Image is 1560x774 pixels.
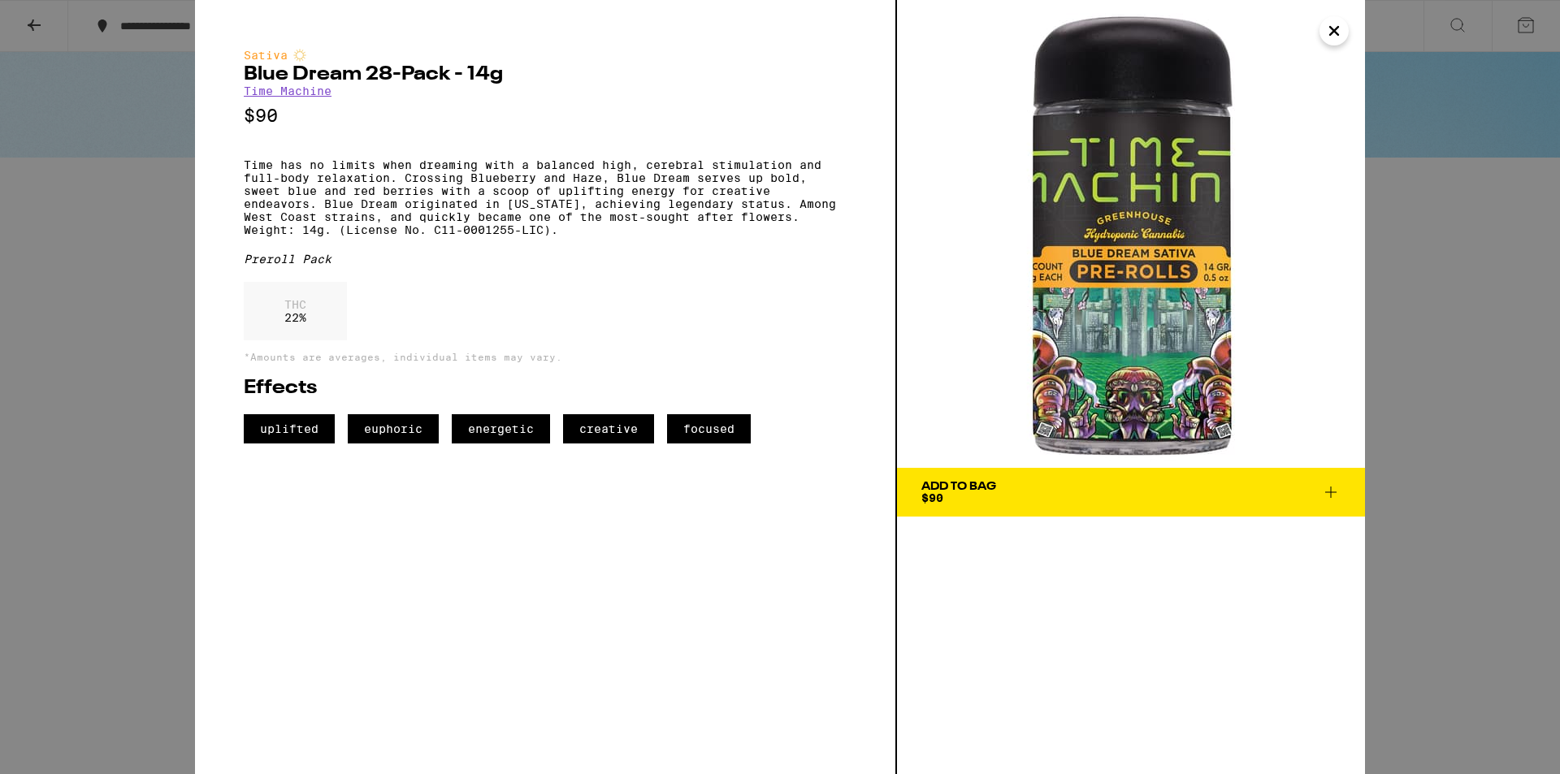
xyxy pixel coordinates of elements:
span: $90 [921,491,943,504]
span: creative [563,414,654,443]
div: Preroll Pack [244,253,847,266]
img: sativaColor.svg [293,49,306,62]
div: Add To Bag [921,481,996,492]
button: Add To Bag$90 [897,468,1365,517]
div: 22 % [244,282,347,340]
p: $90 [244,106,847,126]
span: euphoric [348,414,439,443]
span: Hi. Need any help? [10,11,117,24]
p: Time has no limits when dreaming with a balanced high, cerebral stimulation and full-body relaxat... [244,158,847,236]
a: Time Machine [244,84,331,97]
p: *Amounts are averages, individual items may vary. [244,352,847,362]
button: Close [1319,16,1349,45]
span: uplifted [244,414,335,443]
p: THC [284,298,306,311]
span: focused [667,414,751,443]
h2: Blue Dream 28-Pack - 14g [244,65,847,84]
div: Sativa [244,49,847,62]
span: energetic [452,414,550,443]
h2: Effects [244,378,847,398]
